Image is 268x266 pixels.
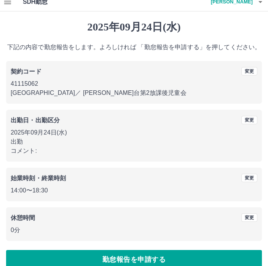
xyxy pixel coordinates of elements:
[241,174,257,182] button: 変更
[11,88,257,98] p: [GEOGRAPHIC_DATA] ／ [PERSON_NAME]台第2放課後児童会
[11,226,257,235] p: 0分
[11,146,257,155] p: コメント:
[11,215,35,221] b: 休憩時間
[11,68,41,75] b: 契約コード
[11,186,257,195] p: 14:00 〜 18:30
[6,21,262,34] h1: 2025年09月24日(水)
[11,117,60,123] b: 出勤日・出勤区分
[241,116,257,124] button: 変更
[6,43,262,52] p: 下記の内容で勤怠報告をします。よろしければ 「勤怠報告を申請する」を押してください。
[11,79,257,88] p: 41115062
[11,175,66,181] b: 始業時刻・終業時刻
[11,137,257,146] p: 出勤
[11,128,257,137] p: 2025年09月24日(水)
[241,213,257,222] button: 変更
[241,67,257,75] button: 変更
